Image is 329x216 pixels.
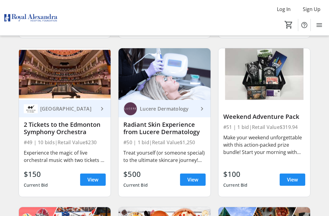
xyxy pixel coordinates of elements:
[119,48,210,100] img: Radiant Skin Experience from Lucere Dermatology
[119,100,210,117] a: Lucere DermatologyLucere Dermatology
[280,174,305,186] a: View
[298,19,310,31] button: Help
[24,102,38,116] img: Winspear Centre
[19,48,111,100] img: 2 Tickets to the Edmonton Symphony Orchestra
[180,174,206,186] a: View
[313,19,325,31] button: Menu
[24,169,48,180] div: $150
[198,105,206,112] mat-icon: keyboard_arrow_right
[303,5,320,13] span: Sign Up
[98,105,106,112] mat-icon: keyboard_arrow_right
[223,123,306,131] div: #51 | 1 bid | Retail Value $319.94
[277,5,291,13] span: Log In
[4,2,58,33] img: Royal Alexandra Hospital Foundation's Logo
[123,138,206,147] div: #50 | 1 bid | Retail Value $1,250
[24,180,48,191] div: Current Bid
[137,106,198,112] div: Lucere Dermatology
[123,121,206,136] div: Radiant Skin Experience from Lucere Dermatology
[24,138,106,147] div: #49 | 10 bids | Retail Value $230
[80,174,106,186] a: View
[287,176,298,183] span: View
[298,4,325,14] button: Sign Up
[87,176,98,183] span: View
[272,4,295,14] button: Log In
[24,149,106,164] div: Experience the magic of live orchestral music with two tickets to a performance by the Edmonton S...
[19,100,111,117] a: Winspear Centre[GEOGRAPHIC_DATA]
[123,169,148,180] div: $500
[38,106,99,112] div: [GEOGRAPHIC_DATA]
[123,102,137,116] img: Lucere Dermatology
[223,134,306,156] div: Make your weekend unforgettable with this action-packed prize bundle! Start your morning with fre...
[123,180,148,191] div: Current Bid
[223,169,248,180] div: $100
[187,176,198,183] span: View
[218,48,310,100] img: Weekend Adventure Pack
[24,121,106,136] div: 2 Tickets to the Edmonton Symphony Orchestra
[123,149,206,164] div: Treat yourself (or someone special) to the ultimate skincare journey! This exclusive package incl...
[223,113,306,120] div: Weekend Adventure Pack
[283,19,294,30] button: Cart
[223,180,248,191] div: Current Bid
